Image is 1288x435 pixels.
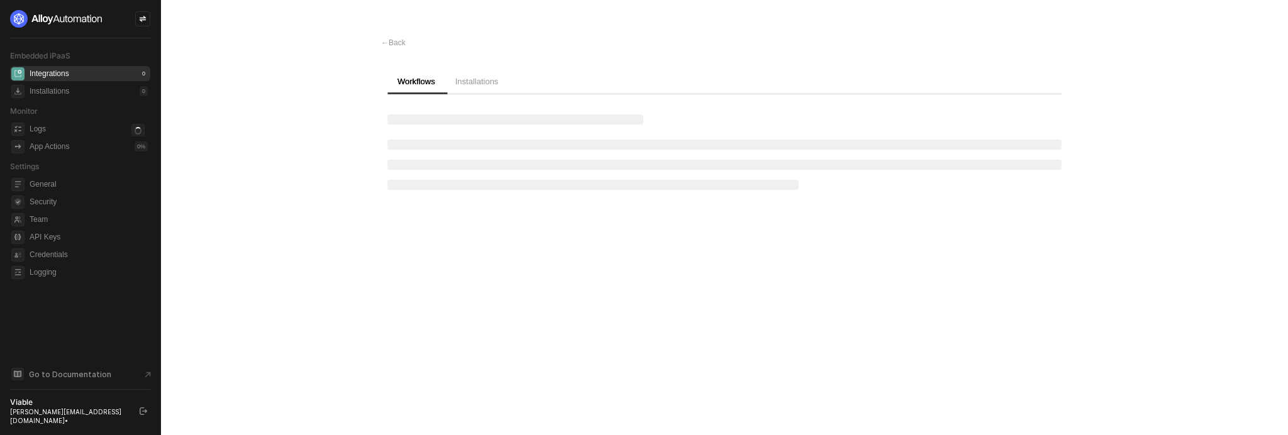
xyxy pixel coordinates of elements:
[455,77,499,86] span: Installations
[142,368,154,381] span: document-arrow
[10,10,103,28] img: logo
[11,231,25,244] span: api-key
[140,69,148,79] div: 0
[397,77,435,86] span: Workflows
[135,141,148,151] div: 0 %
[140,407,147,415] span: logout
[30,212,148,227] span: Team
[30,69,69,79] div: Integrations
[30,86,69,97] div: Installations
[11,85,25,98] span: installations
[131,124,145,137] span: icon-loader
[10,106,38,116] span: Monitor
[381,38,406,48] div: Back
[10,407,128,425] div: [PERSON_NAME][EMAIL_ADDRESS][DOMAIN_NAME] •
[11,67,25,80] span: integrations
[381,38,389,47] span: ←
[11,123,25,136] span: icon-logs
[11,266,25,279] span: logging
[30,141,69,152] div: App Actions
[10,397,128,407] div: Viable
[10,366,151,382] a: Knowledge Base
[30,177,148,192] span: General
[29,369,111,380] span: Go to Documentation
[139,15,147,23] span: icon-swap
[10,10,150,28] a: logo
[10,162,39,171] span: Settings
[30,194,148,209] span: Security
[11,140,25,153] span: icon-app-actions
[11,248,25,262] span: credentials
[140,86,148,96] div: 0
[11,213,25,226] span: team
[10,51,70,60] span: Embedded iPaaS
[30,265,148,280] span: Logging
[30,247,148,262] span: Credentials
[11,195,25,209] span: security
[11,178,25,191] span: general
[30,229,148,245] span: API Keys
[11,368,24,380] span: documentation
[30,124,46,135] div: Logs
